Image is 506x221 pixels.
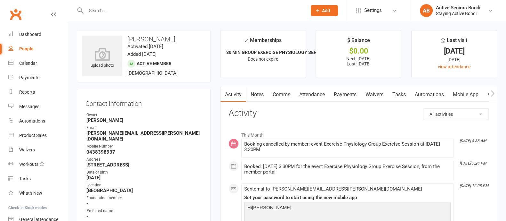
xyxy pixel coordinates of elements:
div: Active Seniors Bondi [436,5,480,11]
strong: [GEOGRAPHIC_DATA] [86,188,202,193]
strong: 0438398937 [86,149,202,155]
strong: [PERSON_NAME] [86,117,202,123]
p: Next: [DATE] Last: [DATE] [322,56,395,66]
strong: [STREET_ADDRESS] [86,162,202,168]
div: $0.00 [322,48,395,55]
i: [DATE] 7:24 PM [460,161,486,166]
span: [PERSON_NAME] [252,205,291,210]
a: Tasks [8,172,68,186]
a: Automations [8,114,68,128]
a: Payments [329,87,361,102]
strong: - [86,214,202,219]
h3: [PERSON_NAME] [82,36,205,43]
div: Booked: [DATE] 3:30PM for the event Exercise Physiology Group Exercise Session, from the member p... [244,164,451,175]
div: Payments [19,75,39,80]
input: Search... [84,6,302,15]
h3: Activity [229,108,489,118]
div: Set your password to start using the new mobile app [244,195,451,200]
i: ✓ [244,38,248,44]
strong: - [86,200,202,206]
span: Sent email to [PERSON_NAME][EMAIL_ADDRESS][PERSON_NAME][DOMAIN_NAME] [244,186,422,192]
div: [DATE] [417,48,491,55]
div: Tasks [19,176,31,181]
a: view attendance [438,64,470,69]
span: Hi [247,205,252,210]
div: Owner [86,112,202,118]
a: Clubworx [8,6,24,22]
div: AB [420,4,433,17]
a: Dashboard [8,27,68,42]
span: Active member [137,61,172,66]
a: Tasks [388,87,410,102]
div: Dashboard [19,32,41,37]
div: Date of Birth [86,169,202,175]
div: Staying Active Bondi [436,11,480,16]
div: Address [86,157,202,163]
a: Notes [246,87,268,102]
i: [DATE] 12:08 PM [460,183,488,188]
span: Does not expire [248,56,278,62]
a: Reports [8,85,68,99]
button: Add [311,5,338,16]
a: Attendance [295,87,329,102]
div: [DATE] [417,56,491,63]
a: Mobile App [448,87,483,102]
span: [DEMOGRAPHIC_DATA] [127,70,178,76]
a: Automations [410,87,448,102]
div: Mobile Number [86,143,202,149]
div: Product Sales [19,133,47,138]
a: Activity [221,87,246,102]
a: Waivers [361,87,388,102]
time: Activated [DATE] [127,44,163,49]
a: People [8,42,68,56]
div: Calendar [19,61,37,66]
div: Foundation member [86,195,202,201]
a: Messages [8,99,68,114]
a: Calendar [8,56,68,71]
strong: [DATE] [86,175,202,181]
div: Memberships [244,36,282,48]
a: Comms [268,87,295,102]
div: Reports [19,89,35,95]
a: Product Sales [8,128,68,143]
time: Added [DATE] [127,51,157,57]
div: What's New [19,191,42,196]
span: , [291,205,293,210]
a: What's New [8,186,68,200]
div: Last visit [441,36,467,48]
li: This Month [229,128,489,139]
a: Workouts [8,157,68,172]
div: People [19,46,34,51]
a: Payments [8,71,68,85]
span: Add [322,8,330,13]
i: [DATE] 8:38 AM [460,139,486,143]
div: Booking cancelled by member: event Exercise Physiology Group Exercise Session at [DATE] 3:30PM [244,141,451,152]
strong: [PERSON_NAME][EMAIL_ADDRESS][PERSON_NAME][DOMAIN_NAME] [86,130,202,142]
a: Waivers [8,143,68,157]
span: Settings [364,3,382,18]
div: Preferred name [86,208,202,214]
div: upload photo [82,48,122,69]
strong: 30 MIN GROUP EXERCISE PHYSIOLOGY SERVICES [226,50,329,55]
div: $ Balance [347,36,370,48]
div: Workouts [19,162,38,167]
div: Email [86,125,202,131]
div: Waivers [19,147,35,152]
div: Automations [19,118,45,123]
h3: Contact information [85,98,202,107]
div: Location [86,182,202,188]
div: Messages [19,104,39,109]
